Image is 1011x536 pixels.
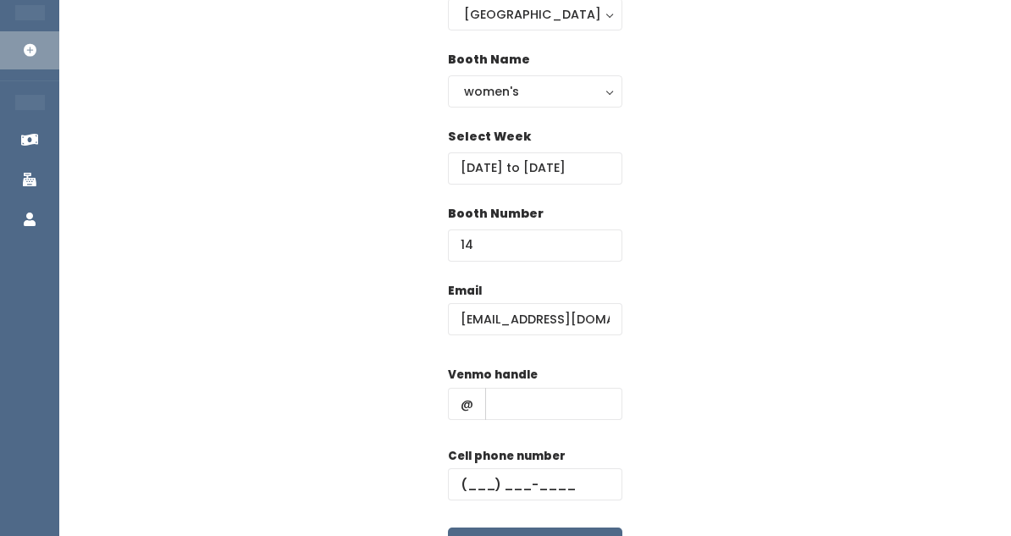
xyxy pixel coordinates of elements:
[448,205,544,223] label: Booth Number
[448,367,538,384] label: Venmo handle
[464,5,606,24] div: [GEOGRAPHIC_DATA]
[448,303,622,335] input: @ .
[448,283,482,300] label: Email
[448,152,622,185] input: Select week
[448,75,622,108] button: women's
[464,82,606,101] div: women's
[448,388,486,420] span: @
[448,128,531,146] label: Select Week
[448,229,622,262] input: Booth Number
[448,448,566,465] label: Cell phone number
[448,51,530,69] label: Booth Name
[448,468,622,500] input: (___) ___-____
